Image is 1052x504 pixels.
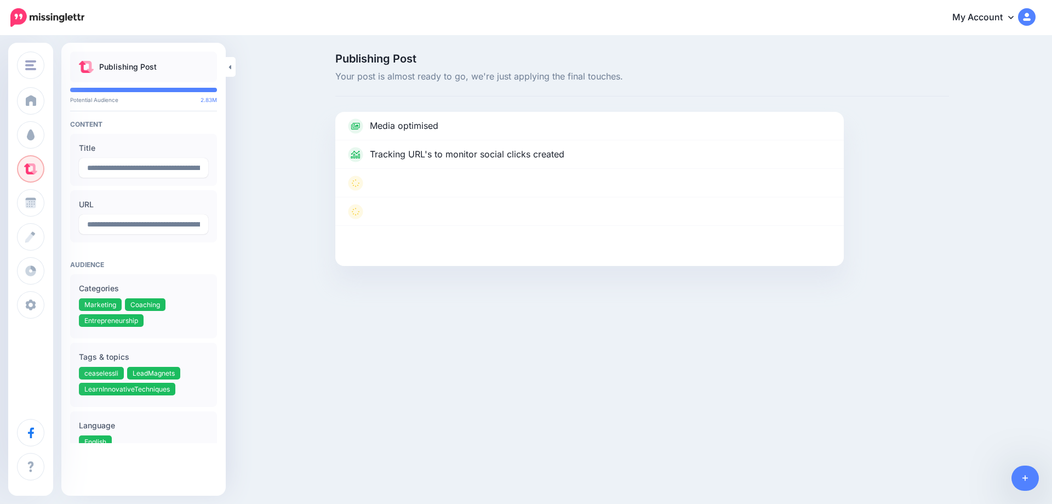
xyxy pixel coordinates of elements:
[130,301,160,309] span: Coaching
[79,282,208,295] label: Categories
[79,350,208,364] label: Tags & topics
[370,148,564,162] p: Tracking URL's to monitor social clicks created
[70,120,217,128] h4: Content
[84,369,118,377] span: ceaselessli
[79,198,208,211] label: URL
[79,61,94,73] img: curate.png
[941,4,1036,31] a: My Account
[79,141,208,155] label: Title
[84,301,116,309] span: Marketing
[84,438,106,446] span: English
[201,97,217,103] span: 2.83M
[25,60,36,70] img: menu.png
[10,8,84,27] img: Missinglettr
[133,369,175,377] span: LeadMagnets
[84,385,170,393] span: LearnInnovativeTechniques
[70,261,217,269] h4: Audience
[99,60,157,73] p: Publishing Post
[70,97,217,103] p: Potential Audience
[335,70,949,84] span: Your post is almost ready to go, we're just applying the final touches.
[79,419,208,432] label: Language
[84,316,138,325] span: Entrepreneurship
[335,53,949,64] span: Publishing Post
[370,119,438,133] p: Media optimised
